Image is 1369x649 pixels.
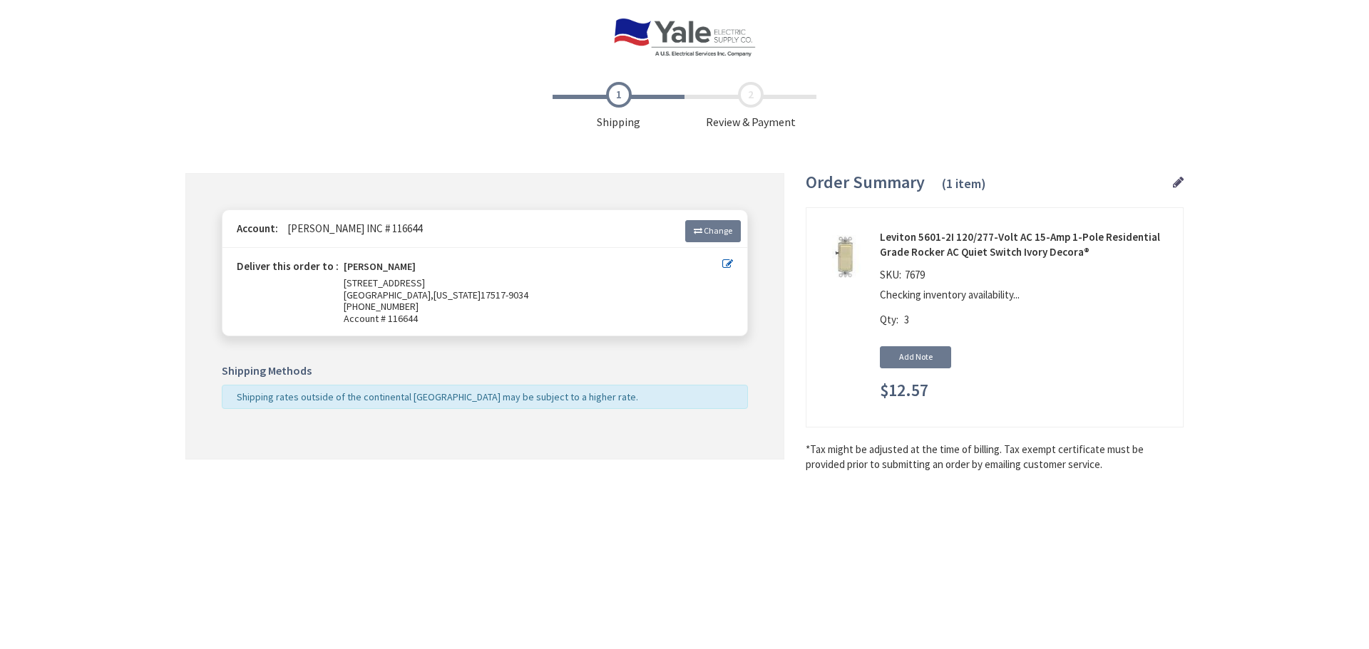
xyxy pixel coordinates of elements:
: *Tax might be adjusted at the time of billing. Tax exempt certificate must be provided prior to s... [806,442,1184,472]
strong: Deliver this order to : [237,259,339,273]
strong: Account: [237,222,278,235]
span: Shipping rates outside of the continental [GEOGRAPHIC_DATA] may be subject to a higher rate. [237,390,638,403]
span: 7679 [901,268,928,281]
span: Qty [880,313,896,326]
span: Change [704,225,732,236]
span: [PERSON_NAME] INC # 116644 [280,222,422,235]
img: Leviton 5601-2I 120/277-Volt AC 15-Amp 1-Pole Residential Grade Rocker AC Quiet Switch Ivory Decora® [823,235,867,279]
span: $12.57 [880,381,928,400]
div: SKU: [880,267,928,287]
span: Review & Payment [684,82,816,130]
p: Checking inventory availability... [880,287,1165,302]
img: Yale Electric Supply Co. [613,18,756,57]
span: 3 [904,313,909,326]
span: [PHONE_NUMBER] [344,300,419,313]
strong: Leviton 5601-2I 120/277-Volt AC 15-Amp 1-Pole Residential Grade Rocker AC Quiet Switch Ivory Decora® [880,229,1172,260]
span: 17517-9034 [481,289,528,301]
span: Shipping [553,82,684,130]
span: (1 item) [942,175,986,192]
span: Order Summary [806,171,925,193]
span: [US_STATE] [434,289,481,301]
span: Account # 116644 [344,313,722,325]
span: [GEOGRAPHIC_DATA], [344,289,434,301]
span: [STREET_ADDRESS] [344,276,425,289]
a: Change [685,220,741,242]
strong: [PERSON_NAME] [344,261,416,277]
h5: Shipping Methods [222,365,748,378]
